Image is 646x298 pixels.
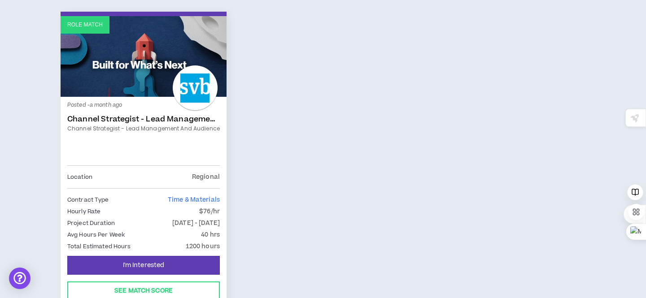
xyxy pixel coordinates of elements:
a: Channel Strategist - Lead Management and Audience [67,115,220,124]
p: Project Duration [67,218,115,228]
a: Channel Strategist - Lead Management and Audience [67,125,220,133]
p: 1200 hours [186,242,220,251]
p: Regional [192,172,220,182]
span: I'm Interested [123,261,165,270]
p: Location [67,172,92,182]
p: Avg Hours Per Week [67,230,125,240]
p: Contract Type [67,195,109,205]
p: [DATE] - [DATE] [172,218,220,228]
p: Hourly Rate [67,207,100,216]
p: 40 hrs [201,230,220,240]
div: Open Intercom Messenger [9,268,31,289]
span: Time & Materials [168,195,220,204]
p: $76/hr [199,207,220,216]
p: Total Estimated Hours [67,242,131,251]
p: Posted - a month ago [67,101,220,109]
a: Role Match [61,16,227,97]
button: I'm Interested [67,256,220,275]
p: Role Match [67,21,103,29]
